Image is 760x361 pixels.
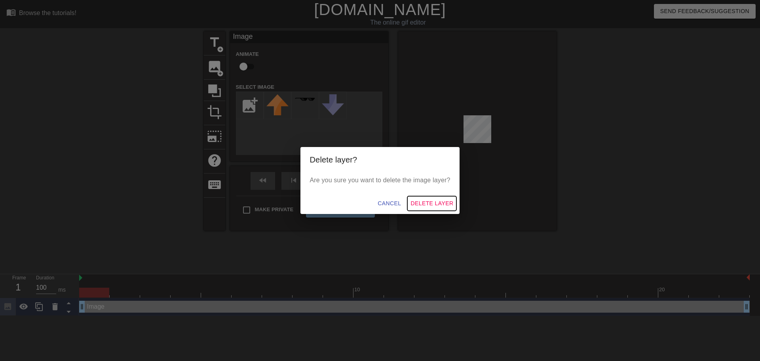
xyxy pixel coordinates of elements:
[407,196,456,211] button: Delete Layer
[378,199,401,208] span: Cancel
[374,196,404,211] button: Cancel
[410,199,453,208] span: Delete Layer
[310,153,450,166] h2: Delete layer?
[310,176,450,185] p: Are you sure you want to delete the image layer?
